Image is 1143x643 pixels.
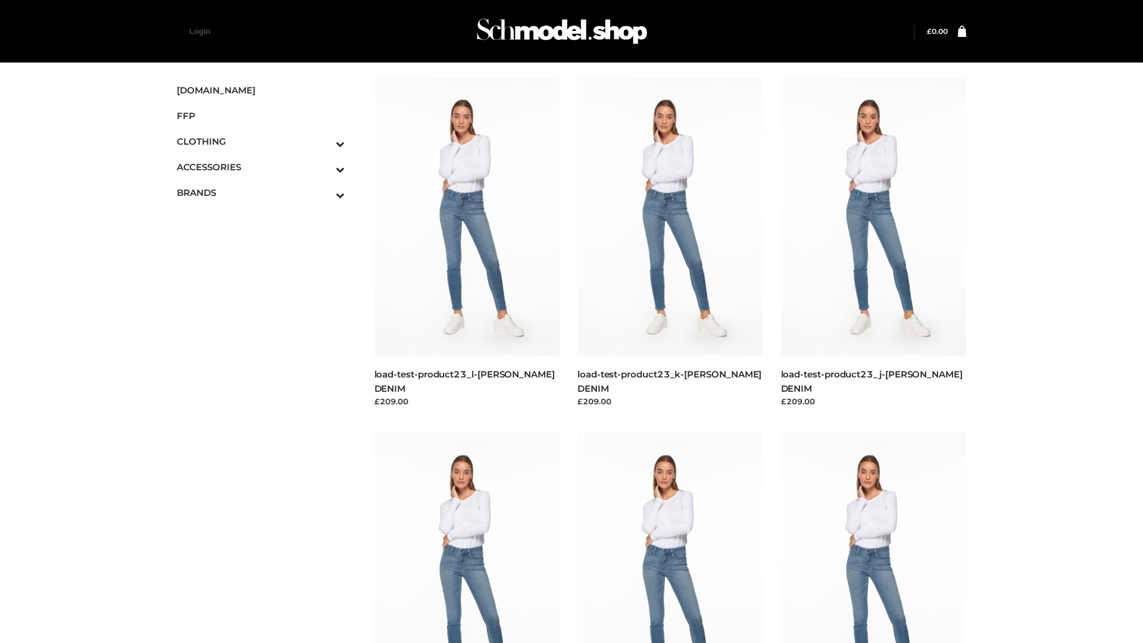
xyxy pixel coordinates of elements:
a: ACCESSORIESToggle Submenu [177,154,345,180]
a: load-test-product23_l-[PERSON_NAME] DENIM [374,369,555,394]
span: [DOMAIN_NAME] [177,83,345,97]
span: £ [927,27,932,36]
a: CLOTHINGToggle Submenu [177,129,345,154]
span: ACCESSORIES [177,160,345,174]
a: Login [189,27,210,36]
a: load-test-product23_k-[PERSON_NAME] DENIM [577,369,761,394]
bdi: 0.00 [927,27,948,36]
span: CLOTHING [177,135,345,148]
button: Toggle Submenu [303,154,345,180]
button: Toggle Submenu [303,180,345,205]
div: £209.00 [781,395,967,407]
a: FFP [177,103,345,129]
div: £209.00 [374,395,560,407]
span: FFP [177,109,345,123]
a: load-test-product23_j-[PERSON_NAME] DENIM [781,369,963,394]
a: £0.00 [927,27,948,36]
button: Toggle Submenu [303,129,345,154]
a: [DOMAIN_NAME] [177,77,345,103]
a: BRANDSToggle Submenu [177,180,345,205]
img: Schmodel Admin 964 [473,8,651,55]
span: BRANDS [177,186,345,199]
div: £209.00 [577,395,763,407]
